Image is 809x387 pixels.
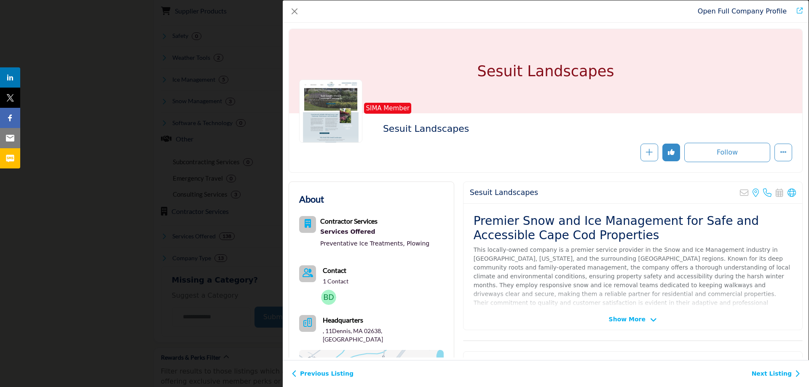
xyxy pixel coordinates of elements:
button: Redirect to login page [640,144,658,161]
p: This locally-owned company is a premier service provider in the Snow and Ice Management industry ... [474,246,792,316]
button: Category Icon [299,216,316,233]
a: Link of redirect to contact page [299,265,316,282]
b: Contractor Services [320,217,378,225]
h2: Sesuit Landscapes [383,123,615,134]
a: Previous Listing [292,369,354,378]
a: Contact [323,265,346,275]
b: Contact [323,266,346,274]
h2: Sesuit Landscapes [470,188,538,197]
a: Redirect to sesuit-landscapes [791,6,803,16]
div: Services Offered refers to the specific products, assistance, or expertise a business provides to... [320,226,429,238]
button: Redirect to login page [662,144,680,161]
a: Services Offered [320,226,429,238]
a: Plowing [407,240,429,247]
a: Contractor Services [320,218,378,225]
img: Brett D. [321,290,336,305]
img: sesuit-landscapes logo [299,80,362,143]
span: SIMA Member [366,104,410,113]
a: Redirect to sesuit-landscapes [698,7,787,15]
b: Headquarters [323,315,363,325]
a: 1 Contact [323,277,348,286]
button: Contact-Employee Icon [299,265,316,282]
a: Next Listing [752,369,800,378]
span: Show More [609,315,646,324]
h1: Sesuit Landscapes [477,29,614,113]
h2: Premier Snow and Ice Management for Safe and Accessible Cape Cod Properties [474,214,792,242]
button: Redirect to login [684,143,770,162]
p: , 11Dennis, MA 02638, [GEOGRAPHIC_DATA] [323,327,444,343]
h2: About [299,192,324,206]
button: More Options [774,144,792,161]
a: Preventative Ice Treatments, [320,240,405,247]
button: Headquarter icon [299,315,316,332]
button: Close [289,5,300,17]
